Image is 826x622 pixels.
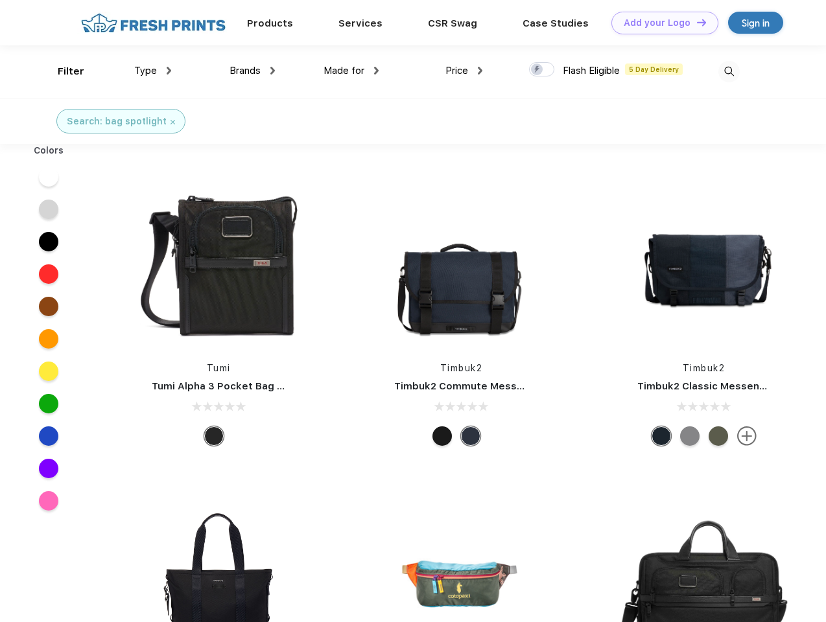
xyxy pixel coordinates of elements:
a: Timbuk2 Classic Messenger Bag [637,380,798,392]
img: func=resize&h=266 [132,176,305,349]
div: Add your Logo [624,17,690,29]
img: dropdown.png [374,67,379,75]
div: Eco Nautical [461,426,480,446]
img: dropdown.png [167,67,171,75]
span: Flash Eligible [563,65,620,76]
div: Sign in [742,16,770,30]
div: Eco Army [709,426,728,446]
div: Black [204,426,224,446]
a: Tumi [207,363,231,373]
div: Search: bag spotlight [67,115,167,128]
img: func=resize&h=266 [618,176,790,349]
img: filter_cancel.svg [171,120,175,124]
a: Tumi Alpha 3 Pocket Bag Small [152,380,303,392]
span: Type [134,65,157,76]
img: dropdown.png [270,67,275,75]
div: Eco Black [432,426,452,446]
div: Colors [24,144,74,157]
img: dropdown.png [478,67,482,75]
a: Products [247,17,293,29]
span: 5 Day Delivery [625,63,683,75]
img: fo%20logo%202.webp [77,12,230,34]
a: Timbuk2 Commute Messenger Bag [394,380,568,392]
span: Price [445,65,468,76]
img: DT [697,19,706,26]
div: Eco Gunmetal [680,426,700,446]
img: func=resize&h=266 [375,176,547,349]
div: Eco Monsoon [652,426,671,446]
img: more.svg [737,426,757,446]
span: Made for [324,65,364,76]
a: Sign in [728,12,783,34]
a: Timbuk2 [683,363,726,373]
a: Timbuk2 [440,363,483,373]
div: Filter [58,64,84,79]
span: Brands [230,65,261,76]
img: desktop_search.svg [718,61,740,82]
